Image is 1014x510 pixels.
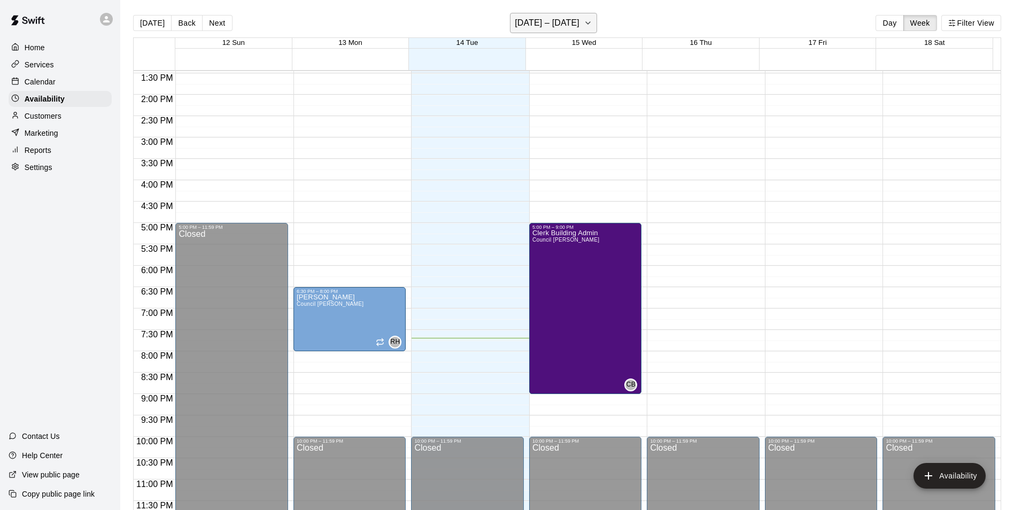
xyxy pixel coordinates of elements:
[133,15,172,31] button: [DATE]
[138,223,176,232] span: 5:00 PM
[138,137,176,146] span: 3:00 PM
[809,38,827,47] button: 17 Fri
[572,38,597,47] button: 15 Wed
[25,111,61,121] p: Customers
[25,128,58,138] p: Marketing
[25,76,56,87] p: Calendar
[138,394,176,403] span: 9:00 PM
[25,94,65,104] p: Availability
[138,266,176,275] span: 6:00 PM
[138,351,176,360] span: 8:00 PM
[138,373,176,382] span: 8:30 PM
[903,15,937,31] button: Week
[222,38,245,47] button: 12 Sun
[179,225,285,230] div: 5:00 PM – 11:59 PM
[297,301,363,307] span: Council [PERSON_NAME]
[171,15,203,31] button: Back
[9,57,112,73] a: Services
[515,16,579,30] h6: [DATE] – [DATE]
[138,244,176,253] span: 5:30 PM
[138,159,176,168] span: 3:30 PM
[626,380,636,390] span: CB
[389,336,401,349] div: Rex Harris
[138,415,176,424] span: 9:30 PM
[9,40,112,56] a: Home
[134,480,175,489] span: 11:00 PM
[138,116,176,125] span: 2:30 PM
[650,438,756,444] div: 10:00 PM – 11:59 PM
[529,223,642,394] div: 5:00 PM – 9:00 PM: Available
[134,458,175,467] span: 10:30 PM
[138,180,176,189] span: 4:00 PM
[138,95,176,104] span: 2:00 PM
[9,91,112,107] a: Availability
[22,469,80,480] p: View public page
[9,125,112,141] a: Marketing
[293,287,406,351] div: 6:30 PM – 8:00 PM: Available
[22,450,63,461] p: Help Center
[941,15,1001,31] button: Filter View
[25,42,45,53] p: Home
[138,287,176,296] span: 6:30 PM
[22,431,60,442] p: Contact Us
[510,13,597,33] button: [DATE] – [DATE]
[297,438,403,444] div: 10:00 PM – 11:59 PM
[532,237,599,243] span: Council [PERSON_NAME]
[297,289,403,294] div: 6:30 PM – 8:00 PM
[886,438,992,444] div: 10:00 PM – 11:59 PM
[25,59,54,70] p: Services
[202,15,232,31] button: Next
[138,308,176,318] span: 7:00 PM
[914,463,986,489] button: add
[9,159,112,175] a: Settings
[22,489,95,499] p: Copy public page link
[9,74,112,90] a: Calendar
[690,38,711,47] button: 16 Thu
[414,438,521,444] div: 10:00 PM – 11:59 PM
[390,337,400,347] span: RH
[9,108,112,124] a: Customers
[25,162,52,173] p: Settings
[25,145,51,156] p: Reports
[624,378,637,391] div: Clerk Building Admin
[376,338,384,346] span: Recurring availability
[338,38,362,47] button: 13 Mon
[138,202,176,211] span: 4:30 PM
[9,142,112,158] a: Reports
[138,330,176,339] span: 7:30 PM
[876,15,903,31] button: Day
[532,225,639,230] div: 5:00 PM – 9:00 PM
[134,501,175,510] span: 11:30 PM
[138,73,176,82] span: 1:30 PM
[768,438,874,444] div: 10:00 PM – 11:59 PM
[924,38,945,47] button: 18 Sat
[134,437,175,446] span: 10:00 PM
[456,38,478,47] button: 14 Tue
[532,438,639,444] div: 10:00 PM – 11:59 PM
